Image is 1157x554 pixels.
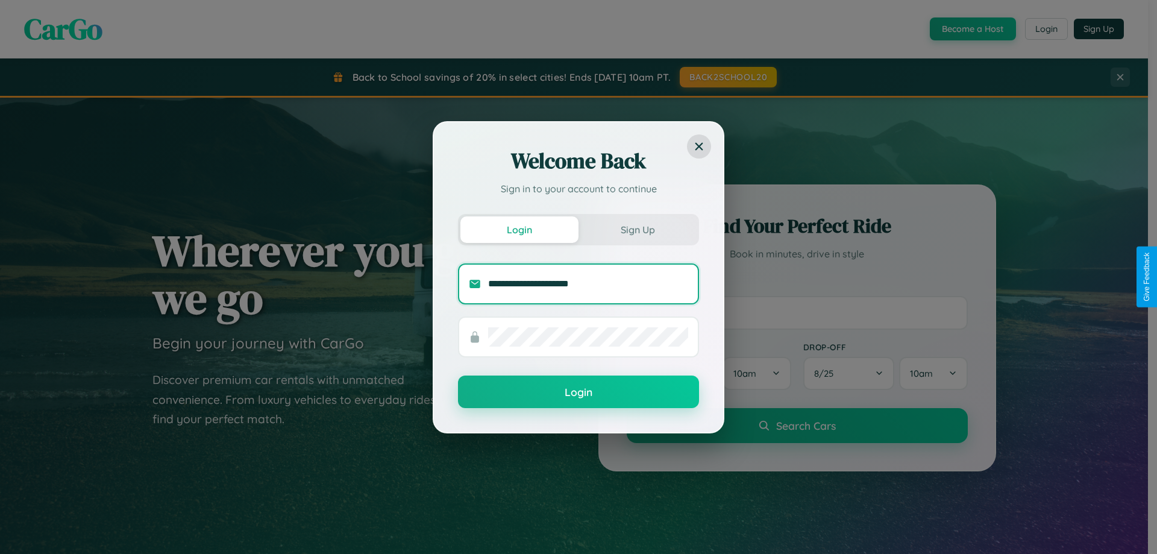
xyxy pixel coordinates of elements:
[458,146,699,175] h2: Welcome Back
[1143,253,1151,301] div: Give Feedback
[460,216,578,243] button: Login
[578,216,697,243] button: Sign Up
[458,376,699,408] button: Login
[458,181,699,196] p: Sign in to your account to continue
